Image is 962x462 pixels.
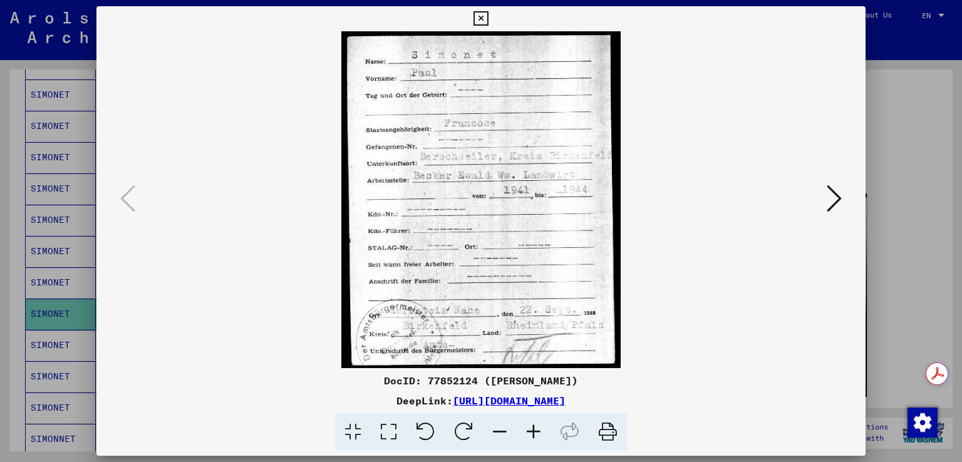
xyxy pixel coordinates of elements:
[907,407,937,437] div: Change consent
[908,408,938,438] img: Change consent
[139,31,824,368] img: 001.jpg
[96,393,866,408] div: DeepLink:
[453,394,566,407] a: [URL][DOMAIN_NAME]
[96,373,866,388] div: DocID: 77852124 ([PERSON_NAME])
